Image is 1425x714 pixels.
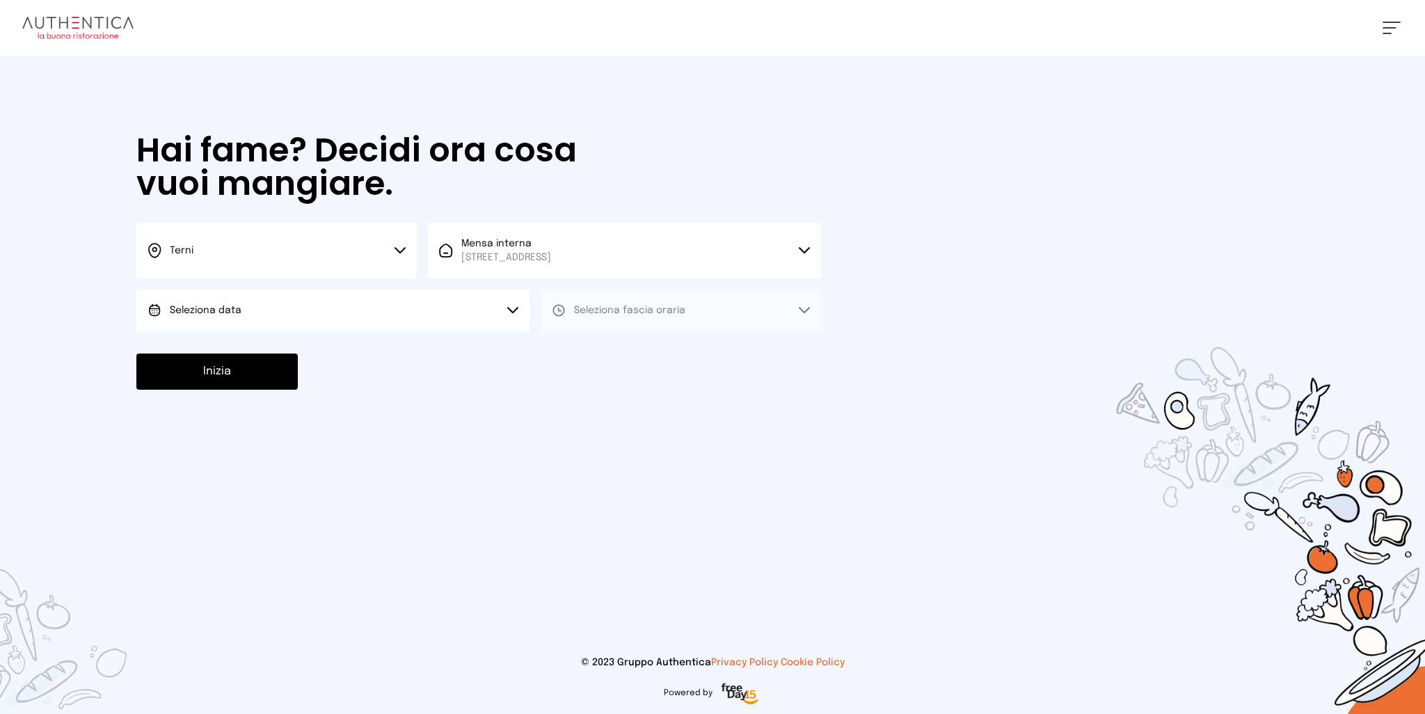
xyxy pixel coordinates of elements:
span: Mensa interna [461,237,551,264]
button: Inizia [136,354,298,390]
a: Privacy Policy [711,658,778,667]
button: Seleziona fascia oraria [541,289,821,331]
img: sticker-selezione-mensa.70a28f7.png [1035,267,1425,714]
button: Seleziona data [136,289,530,331]
p: © 2023 Gruppo Authentica [22,656,1403,669]
span: Powered by [664,688,712,699]
span: [STREET_ADDRESS] [461,251,551,264]
button: Terni [136,223,417,278]
button: Mensa interna[STREET_ADDRESS] [428,223,821,278]
span: Seleziona data [170,306,241,315]
img: logo-freeday.3e08031.png [718,681,762,708]
span: Seleziona fascia oraria [574,306,685,315]
a: Cookie Policy [781,658,845,667]
span: Terni [170,246,193,255]
img: logo.8f33a47.png [22,17,134,39]
h1: Hai fame? Decidi ora cosa vuoi mangiare. [136,134,650,200]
